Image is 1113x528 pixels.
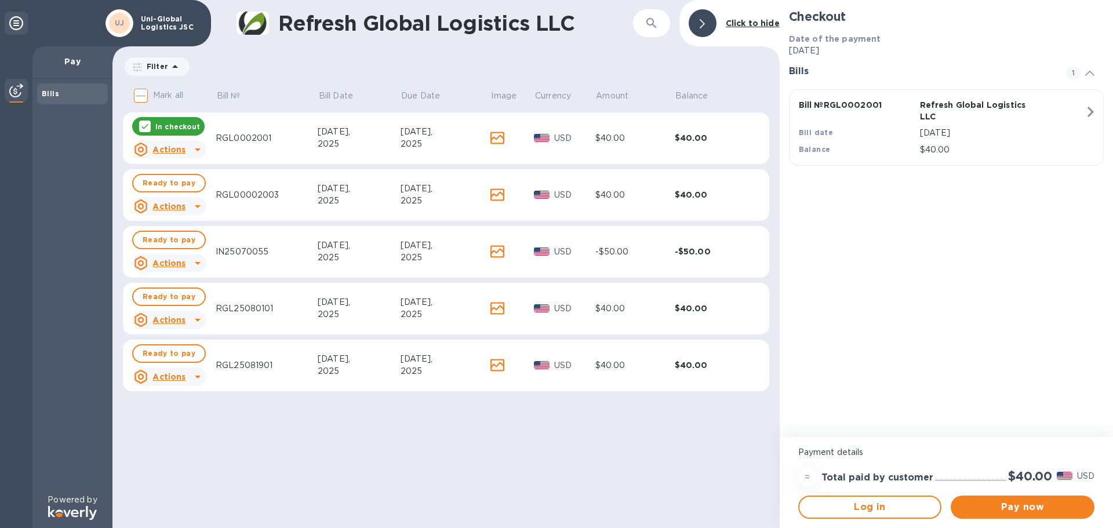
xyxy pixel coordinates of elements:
[789,66,1053,77] h3: Bills
[554,189,595,201] p: USD
[152,202,185,211] u: Actions
[675,132,754,144] div: $40.00
[798,496,942,519] button: Log in
[401,365,490,377] div: 2025
[143,233,195,247] span: Ready to pay
[789,89,1104,166] button: Bill №RGL0002001Refresh Global Logistics LLCBill date[DATE]Balance$40.00
[534,304,550,312] img: USD
[726,19,780,28] b: Click to hide
[809,500,932,514] span: Log in
[595,303,675,315] div: $40.00
[216,189,318,201] div: RGL00002003
[318,353,400,365] div: [DATE],
[595,132,675,144] div: $40.00
[143,347,195,361] span: Ready to pay
[153,89,183,101] p: Mark all
[799,99,915,111] p: Bill № RGL0002001
[42,89,59,98] b: Bills
[534,361,550,369] img: USD
[319,90,368,102] span: Bill Date
[115,19,125,27] b: UJ
[318,252,400,264] div: 2025
[401,195,490,207] div: 2025
[1077,470,1094,482] p: USD
[596,90,643,102] span: Amount
[141,15,199,31] p: Uni-Global Logistics JSC
[401,296,490,308] div: [DATE],
[216,246,318,258] div: IN25070055
[401,308,490,321] div: 2025
[152,258,185,268] u: Actions
[401,252,490,264] div: 2025
[318,183,400,195] div: [DATE],
[152,372,185,381] u: Actions
[217,90,241,102] p: Bill №
[798,446,1094,458] p: Payment details
[1067,66,1081,80] span: 1
[789,45,1104,57] p: [DATE]
[798,468,817,486] div: =
[318,239,400,252] div: [DATE],
[401,138,490,150] div: 2025
[278,11,633,35] h1: Refresh Global Logistics LLC
[554,359,595,372] p: USD
[554,303,595,315] p: USD
[143,290,195,304] span: Ready to pay
[596,90,628,102] p: Amount
[675,189,754,201] div: $40.00
[217,90,256,102] span: Bill №
[534,247,550,256] img: USD
[216,132,318,144] div: RGL0002001
[1057,472,1072,480] img: USD
[595,189,675,201] div: $40.00
[132,344,206,363] button: Ready to pay
[491,90,517,102] p: Image
[920,144,1085,156] p: $40.00
[318,296,400,308] div: [DATE],
[401,90,440,102] p: Due Date
[401,239,490,252] div: [DATE],
[534,134,550,142] img: USD
[42,56,103,67] p: Pay
[152,145,185,154] u: Actions
[675,359,754,371] div: $40.00
[1008,469,1052,483] h2: $40.00
[318,195,400,207] div: 2025
[675,90,723,102] span: Balance
[789,34,881,43] b: Date of the payment
[821,472,933,483] h3: Total paid by customer
[132,174,206,192] button: Ready to pay
[535,90,571,102] p: Currency
[318,308,400,321] div: 2025
[48,506,97,520] img: Logo
[143,176,195,190] span: Ready to pay
[595,359,675,372] div: $40.00
[595,246,675,258] div: -$50.00
[920,99,1036,122] p: Refresh Global Logistics LLC
[675,90,708,102] p: Balance
[951,496,1094,519] button: Pay now
[318,365,400,377] div: 2025
[132,231,206,249] button: Ready to pay
[216,303,318,315] div: RGL25080101
[401,183,490,195] div: [DATE],
[799,128,834,137] b: Bill date
[142,61,168,71] p: Filter
[799,145,831,154] b: Balance
[155,122,200,132] p: In checkout
[401,126,490,138] div: [DATE],
[554,132,595,144] p: USD
[318,138,400,150] div: 2025
[789,9,1104,24] h2: Checkout
[152,315,185,325] u: Actions
[920,127,1085,139] p: [DATE]
[401,353,490,365] div: [DATE],
[675,246,754,257] div: -$50.00
[534,191,550,199] img: USD
[216,359,318,372] div: RGL25081901
[675,303,754,314] div: $40.00
[319,90,353,102] p: Bill Date
[554,246,595,258] p: USD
